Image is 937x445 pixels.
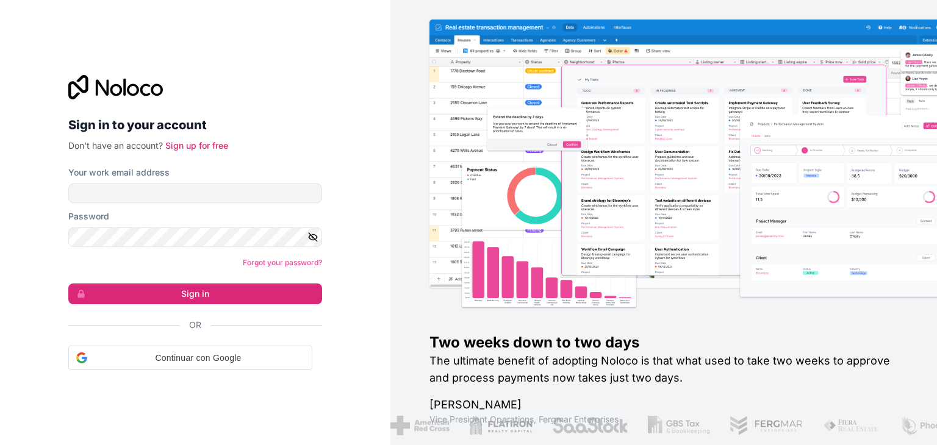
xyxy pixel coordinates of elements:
[68,114,322,136] h2: Sign in to your account
[68,210,109,222] label: Password
[68,227,322,247] input: Password
[92,352,304,365] span: Continuar con Google
[390,416,450,435] img: /assets/american-red-cross-BAupjrZR.png
[68,140,163,151] span: Don't have an account?
[243,258,322,267] a: Forgot your password?
[189,319,201,331] span: Or
[429,352,898,386] h2: The ultimate benefit of adopting Noloco is that what used to take two weeks to approve and proces...
[429,396,898,413] h1: [PERSON_NAME]
[68,166,170,179] label: Your work email address
[165,140,228,151] a: Sign up for free
[429,413,898,425] h1: Vice President Operations , Fergmar Enterprises
[68,183,322,203] input: Email address
[68,346,312,370] div: Continuar con Google
[68,283,322,304] button: Sign in
[429,333,898,352] h1: Two weeks down to two days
